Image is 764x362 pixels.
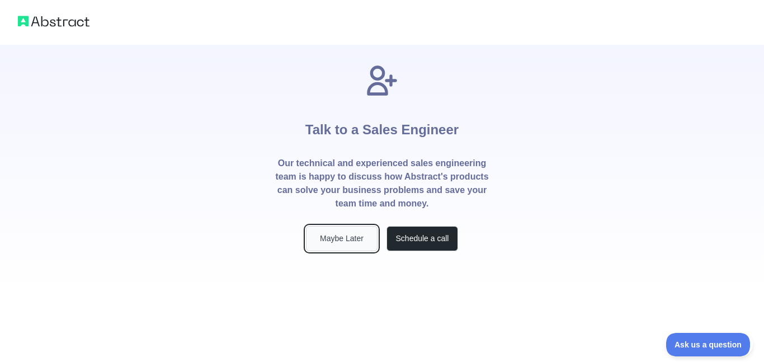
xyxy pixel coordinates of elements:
[306,226,378,251] button: Maybe Later
[275,157,489,210] p: Our technical and experienced sales engineering team is happy to discuss how Abstract's products ...
[305,98,459,157] h1: Talk to a Sales Engineer
[18,13,89,29] img: Abstract logo
[666,333,753,356] iframe: Toggle Customer Support
[386,226,458,251] button: Schedule a call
